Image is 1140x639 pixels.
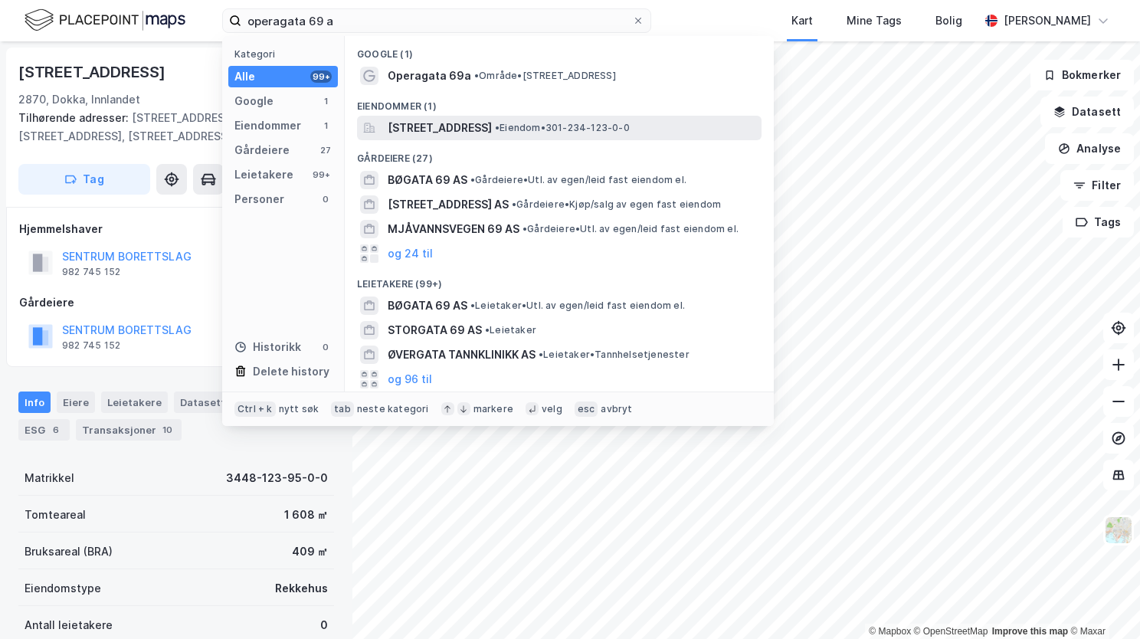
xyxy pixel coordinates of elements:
div: Ctrl + k [234,401,276,417]
div: Gårdeiere (27) [345,140,774,168]
button: Datasett [1040,97,1134,127]
div: Google [234,92,274,110]
span: • [512,198,516,210]
span: Gårdeiere • Utl. av egen/leid fast eiendom el. [522,223,739,235]
span: • [522,223,527,234]
span: STORGATA 69 AS [388,321,482,339]
span: Tilhørende adresser: [18,111,132,124]
div: 1 [319,120,332,132]
div: Google (1) [345,36,774,64]
span: ØVERGATA TANNKLINIKK AS [388,346,536,364]
div: neste kategori [357,403,429,415]
div: Leietakere (99+) [345,266,774,293]
img: Z [1104,516,1133,545]
div: Kart [791,11,813,30]
button: Analyse [1045,133,1134,164]
div: Transaksjoner [76,419,182,441]
div: 3448-123-95-0-0 [226,469,328,487]
input: Søk på adresse, matrikkel, gårdeiere, leietakere eller personer [241,9,632,32]
span: • [470,300,475,311]
a: Improve this map [992,626,1068,637]
button: og 96 til [388,370,432,388]
button: og 24 til [388,244,433,263]
div: Gårdeiere [19,293,333,312]
span: Leietaker [485,324,536,336]
button: Bokmerker [1030,60,1134,90]
div: [PERSON_NAME] [1004,11,1091,30]
span: [STREET_ADDRESS] [388,119,492,137]
div: [STREET_ADDRESS], [STREET_ADDRESS], [STREET_ADDRESS] [18,109,322,146]
div: Eiere [57,392,95,413]
span: • [485,324,490,336]
div: Historikk [234,338,301,356]
div: 982 745 152 [62,339,120,352]
div: velg [542,403,562,415]
div: 1 [319,95,332,107]
div: Mine Tags [847,11,902,30]
div: [STREET_ADDRESS] [18,60,169,84]
div: 1 608 ㎡ [284,506,328,524]
span: Leietaker • Tannhelsetjenester [539,349,690,361]
div: tab [331,401,354,417]
a: Mapbox [869,626,911,637]
div: 409 ㎡ [292,542,328,561]
div: Kategori [234,48,338,60]
div: Hjemmelshaver [19,220,333,238]
div: ESG [18,419,70,441]
span: Eiendom • 301-234-123-0-0 [495,122,630,134]
div: 99+ [310,169,332,181]
span: • [495,122,500,133]
img: logo.f888ab2527a4732fd821a326f86c7f29.svg [25,7,185,34]
button: Tag [18,164,150,195]
div: 99+ [310,70,332,83]
div: 6 [48,422,64,437]
div: Delete history [253,362,329,381]
div: Personer [234,190,284,208]
div: Leietakere [234,165,293,184]
span: Område • [STREET_ADDRESS] [474,70,616,82]
div: esc [575,401,598,417]
div: Leietakere [101,392,168,413]
span: Leietaker • Utl. av egen/leid fast eiendom el. [470,300,685,312]
div: nytt søk [279,403,319,415]
div: Eiendommer (1) [345,88,774,116]
div: 2870, Dokka, Innlandet [18,90,140,109]
span: BØGATA 69 AS [388,297,467,315]
span: • [474,70,479,81]
span: • [539,349,543,360]
div: 0 [319,193,332,205]
span: Gårdeiere • Utl. av egen/leid fast eiendom el. [470,174,686,186]
div: Eiendomstype [25,579,101,598]
div: 0 [320,616,328,634]
iframe: Chat Widget [1063,565,1140,639]
button: Tags [1063,207,1134,238]
a: OpenStreetMap [914,626,988,637]
div: 10 [159,422,175,437]
div: avbryt [601,403,632,415]
div: Rekkehus [275,579,328,598]
button: Filter [1060,170,1134,201]
div: Alle [234,67,255,86]
div: Bolig [935,11,962,30]
div: Tomteareal [25,506,86,524]
span: [STREET_ADDRESS] AS [388,195,509,214]
div: Datasett [174,392,231,413]
span: Gårdeiere • Kjøp/salg av egen fast eiendom [512,198,721,211]
div: Bruksareal (BRA) [25,542,113,561]
div: Eiendommer [234,116,301,135]
div: Matrikkel [25,469,74,487]
span: BØGATA 69 AS [388,171,467,189]
span: • [470,174,475,185]
div: 27 [319,144,332,156]
div: Gårdeiere [234,141,290,159]
div: Antall leietakere [25,616,113,634]
div: 0 [319,341,332,353]
span: Operagata 69a [388,67,471,85]
span: MJÅVANNSVEGEN 69 AS [388,220,519,238]
div: Info [18,392,51,413]
div: 982 745 152 [62,266,120,278]
div: markere [473,403,513,415]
